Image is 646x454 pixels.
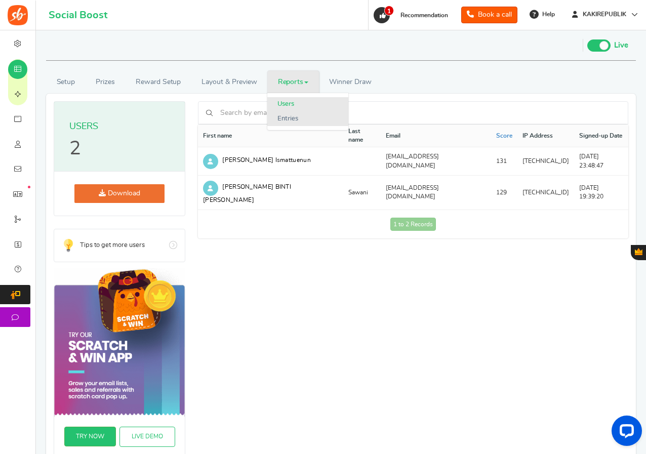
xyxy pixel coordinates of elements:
span: 1 [384,6,394,16]
a: Entries [267,112,348,127]
a: Reports [267,71,319,94]
a: Users [267,97,348,112]
th: Email [381,125,491,147]
input: Search by email or name [218,104,620,121]
td: 129 [491,175,517,210]
a: Reward Setup [125,71,191,94]
td: [TECHNICAL_ID] [517,147,574,175]
td: [EMAIL_ADDRESS][DOMAIN_NAME] [381,147,491,175]
td: [DATE] 23:48:47 [574,147,628,175]
span: Gratisfaction [635,248,642,255]
th: Last name [343,125,381,147]
h1: Social Boost [49,10,107,21]
td: [DATE] 19:39:20 [574,175,628,210]
td: [EMAIL_ADDRESS][DOMAIN_NAME] [381,175,491,210]
h3: Users [69,117,170,137]
a: Go [54,229,185,262]
th: IP Address [517,125,574,147]
a: Score [496,132,512,140]
em: New [28,186,30,188]
th: First name [198,125,343,147]
iframe: LiveChat chat widget [603,411,646,454]
span: Winner Draw [329,77,371,88]
th: Signed-up Date [574,125,628,147]
a: Help [526,6,560,22]
td: [TECHNICAL_ID] [517,175,574,210]
a: Layout & Preview [191,71,267,94]
img: Social Boost [8,5,28,25]
button: Gratisfaction [631,245,646,260]
a: Setup [46,71,86,94]
p: 2 [69,139,81,158]
span: [PERSON_NAME] ismattuenun [222,157,311,163]
a: 1 Recommendation [373,7,453,23]
a: Book a call [461,7,517,23]
span: Recommendation [400,12,448,18]
span: Help [540,10,555,19]
a: Prizes [86,71,126,94]
span: Live [614,40,628,51]
td: Sawani [343,175,381,210]
a: Download [74,184,165,203]
span: KAKIREPUBLIK [579,10,630,19]
td: 131 [491,147,517,175]
a: TRY NOW [64,427,116,446]
a: Live Demo [119,427,175,447]
span: [PERSON_NAME] BINTI [PERSON_NAME] [203,184,291,203]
